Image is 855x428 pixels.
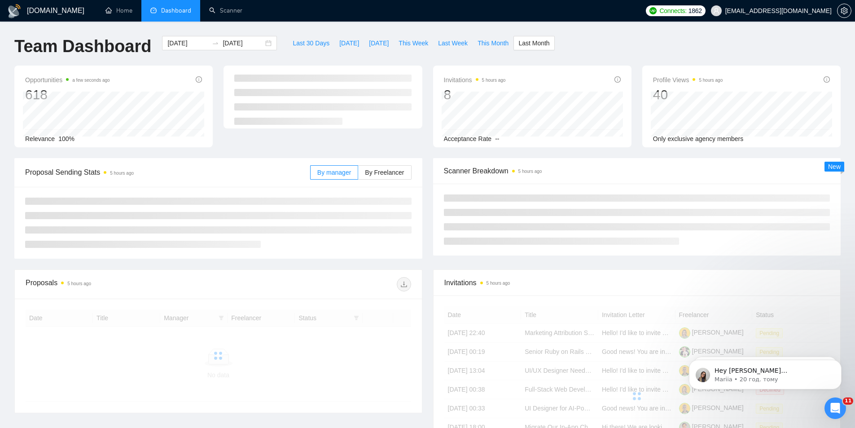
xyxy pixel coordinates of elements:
span: Dashboard [161,7,191,14]
span: 11 [843,397,853,405]
span: Profile Views [653,75,723,85]
span: Last 30 Days [293,38,329,48]
span: Last Month [518,38,549,48]
span: This Month [478,38,509,48]
input: End date [223,38,263,48]
span: 1862 [688,6,702,16]
span: Connects: [659,6,686,16]
span: swap-right [212,40,219,47]
time: 5 hours ago [482,78,506,83]
time: 5 hours ago [67,281,91,286]
span: [DATE] [369,38,389,48]
button: Last Month [513,36,554,50]
span: By Freelancer [365,169,404,176]
button: [DATE] [364,36,394,50]
iframe: Intercom live chat [824,397,846,419]
button: This Week [394,36,433,50]
a: setting [837,7,851,14]
a: homeHome [105,7,132,14]
time: 5 hours ago [110,171,134,176]
img: logo [7,4,22,18]
button: Last Week [433,36,473,50]
span: to [212,40,219,47]
div: 8 [444,86,506,103]
button: Last 30 Days [288,36,334,50]
time: 5 hours ago [699,78,723,83]
span: user [713,8,719,14]
iframe: Intercom notifications повідомлення [675,341,855,404]
span: Relevance [25,135,55,142]
time: 5 hours ago [487,281,510,286]
div: Proposals [26,277,218,291]
span: dashboard [150,7,157,13]
span: setting [837,7,851,14]
input: Start date [167,38,208,48]
span: -- [495,135,499,142]
button: setting [837,4,851,18]
span: info-circle [614,76,621,83]
time: a few seconds ago [72,78,110,83]
time: 5 hours ago [518,169,542,174]
span: Proposal Sending Stats [25,167,310,178]
span: Invitations [444,75,506,85]
span: [DATE] [339,38,359,48]
button: [DATE] [334,36,364,50]
div: 40 [653,86,723,103]
span: Last Week [438,38,468,48]
button: This Month [473,36,513,50]
span: Acceptance Rate [444,135,492,142]
span: info-circle [196,76,202,83]
a: searchScanner [209,7,242,14]
span: info-circle [824,76,830,83]
h1: Team Dashboard [14,36,151,57]
span: This Week [399,38,428,48]
span: Opportunities [25,75,110,85]
span: Scanner Breakdown [444,165,830,176]
span: Invitations [444,277,830,288]
img: upwork-logo.png [649,7,657,14]
div: 618 [25,86,110,103]
span: Only exclusive agency members [653,135,744,142]
span: 100% [58,135,75,142]
span: New [828,163,841,170]
span: By manager [317,169,351,176]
